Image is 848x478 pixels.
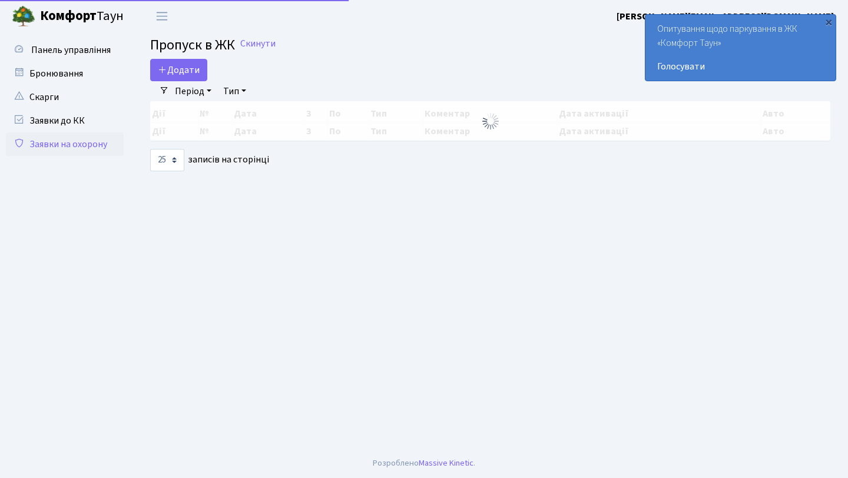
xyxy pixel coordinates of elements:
a: Період [170,81,216,101]
div: × [823,16,834,28]
button: Переключити навігацію [147,6,177,26]
b: Комфорт [40,6,97,25]
a: Голосувати [657,59,824,74]
a: Бронювання [6,62,124,85]
a: Тип [218,81,251,101]
select: записів на сторінці [150,149,184,171]
a: Панель управління [6,38,124,62]
b: [PERSON_NAME][EMAIL_ADDRESS][DOMAIN_NAME] [617,10,834,23]
span: Додати [158,64,200,77]
img: logo.png [12,5,35,28]
a: Massive Kinetic [419,457,473,469]
span: Пропуск в ЖК [150,35,235,55]
a: Скинути [240,38,276,49]
img: Обробка... [481,112,500,131]
a: Додати [150,59,207,81]
div: Опитування щодо паркування в ЖК «Комфорт Таун» [645,15,836,81]
a: Заявки до КК [6,109,124,132]
div: Розроблено . [373,457,475,470]
a: Скарги [6,85,124,109]
span: Таун [40,6,124,26]
a: Заявки на охорону [6,132,124,156]
span: Панель управління [31,44,111,57]
label: записів на сторінці [150,149,269,171]
a: [PERSON_NAME][EMAIL_ADDRESS][DOMAIN_NAME] [617,9,834,24]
